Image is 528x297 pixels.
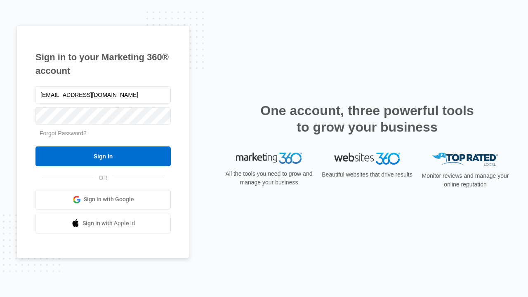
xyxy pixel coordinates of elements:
[321,170,413,179] p: Beautiful websites that drive results
[35,190,171,210] a: Sign in with Google
[419,172,511,189] p: Monitor reviews and manage your online reputation
[236,153,302,164] img: Marketing 360
[334,153,400,165] img: Websites 360
[432,153,498,166] img: Top Rated Local
[223,170,315,187] p: All the tools you need to grow and manage your business
[40,130,87,137] a: Forgot Password?
[35,86,171,104] input: Email
[82,219,135,228] span: Sign in with Apple Id
[35,50,171,78] h1: Sign in to your Marketing 360® account
[93,174,113,182] span: OR
[84,195,134,204] span: Sign in with Google
[35,146,171,166] input: Sign In
[258,102,476,135] h2: One account, three powerful tools to grow your business
[35,214,171,233] a: Sign in with Apple Id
